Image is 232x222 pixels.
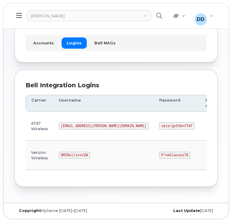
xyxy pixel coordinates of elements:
[159,152,190,159] code: P!nkGlasses78
[154,95,200,112] th: Password
[26,95,53,112] th: Carrier
[26,141,53,170] td: Verizon Wireless
[14,208,116,213] div: MyServe [DATE]–[DATE]
[116,208,218,213] div: [DATE]
[19,208,41,213] strong: Copyright
[28,37,59,48] a: Accounts
[159,122,195,130] code: u$za!gx5VbntTAf
[197,16,205,23] span: DD
[59,122,148,130] code: [EMAIL_ADDRESS][PERSON_NAME][DOMAIN_NAME]
[62,37,87,48] a: Logins
[89,37,121,48] a: Bell NAGs
[200,95,231,112] th: Business Accounts
[27,10,151,21] a: Rollins
[59,152,90,159] code: DMIRollinsVZW
[190,10,217,22] div: David Davis
[26,81,206,90] div: Bell Integration Logins
[169,10,189,22] div: Quicklinks
[53,95,154,112] th: Username
[173,208,200,213] strong: Last Update
[26,112,53,141] td: AT&T Wireless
